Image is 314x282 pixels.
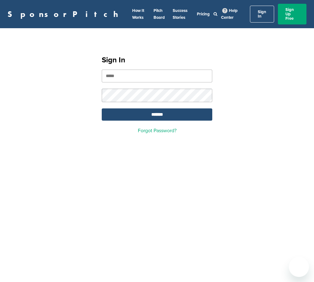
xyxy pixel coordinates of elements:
a: Forgot Password? [138,128,176,134]
a: Help Center [221,7,238,21]
iframe: Button to launch messaging window [289,257,309,277]
a: Pitch Board [154,8,165,20]
a: Sign In [250,6,274,23]
a: Pricing [197,12,210,17]
a: Sign Up Free [278,4,306,24]
h1: Sign In [102,55,212,66]
a: How It Works [132,8,144,20]
a: Success Stories [173,8,187,20]
a: SponsorPitch [8,10,122,18]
